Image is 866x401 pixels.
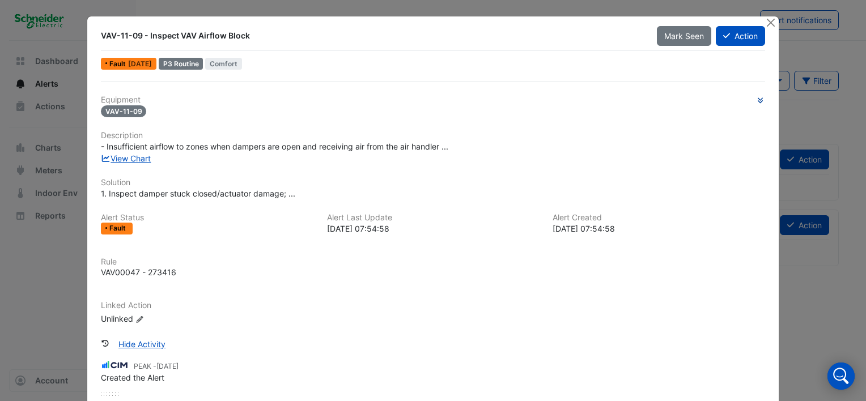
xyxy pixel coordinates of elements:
[101,178,765,187] h6: Solution
[664,31,704,41] span: Mark Seen
[101,257,765,267] h6: Rule
[101,301,765,310] h6: Linked Action
[101,266,176,278] div: VAV00047 - 273416
[765,16,776,28] button: Close
[134,361,179,372] small: PEAK -
[205,58,242,70] span: Comfort
[101,313,237,325] div: Unlinked
[553,223,765,234] div: [DATE] 07:54:58
[135,315,144,323] fa-icon: Edit Linked Action
[111,334,173,354] button: Hide Activity
[101,153,151,163] a: View Chart
[109,61,128,67] span: Fault
[327,213,540,223] h6: Alert Last Update
[101,131,765,140] h6: Description
[553,213,765,223] h6: Alert Created
[128,59,152,68] span: Fri 22-Aug-2025 07:54 AEST
[716,26,765,46] button: Action
[156,362,179,370] span: 2025-08-23 02:29:31
[101,30,643,41] div: VAV-11-09 - Inspect VAV Airflow Block
[827,362,855,390] div: Open Intercom Messenger
[109,225,128,232] span: Fault
[101,373,164,382] span: Created the Alert
[101,359,129,372] img: CIM
[159,58,203,70] div: P3 Routine
[101,213,313,223] h6: Alert Status
[101,142,448,151] span: - Insufficient airflow to zones when dampers are open and receiving air from the air handler ...
[657,26,711,46] button: Mark Seen
[327,223,540,234] div: [DATE] 07:54:58
[101,189,295,198] span: 1. Inspect damper stuck closed/actuator damage; ...
[101,95,765,105] h6: Equipment
[101,105,147,117] span: VAV-11-09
